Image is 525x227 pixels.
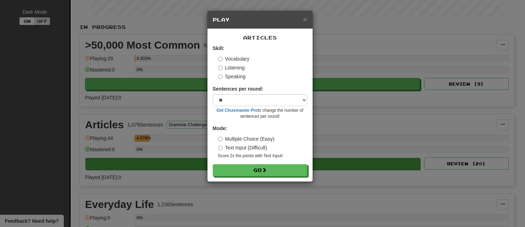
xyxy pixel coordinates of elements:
[213,108,307,119] small: to change the number of sentences per round!
[213,164,307,176] button: Go
[303,15,307,23] span: ×
[218,74,223,79] input: Speaking
[218,135,274,142] label: Multiple Choice (Easy)
[218,137,223,141] input: Multiple Choice (Easy)
[213,16,307,23] h5: Play
[213,125,227,131] strong: Mode:
[218,57,223,61] input: Vocabulary
[218,64,245,71] label: Listening
[218,146,223,150] input: Text Input (Difficult)
[213,45,224,51] strong: Skill:
[218,73,246,80] label: Speaking
[243,35,277,41] span: Articles
[218,55,249,62] label: Vocabulary
[218,144,267,151] label: Text Input (Difficult)
[303,16,307,23] button: Close
[217,108,258,113] a: Get Clozemaster Pro
[218,66,223,70] input: Listening
[218,153,307,159] small: Score 2x the points with Text Input !
[213,85,264,92] label: Sentences per round:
